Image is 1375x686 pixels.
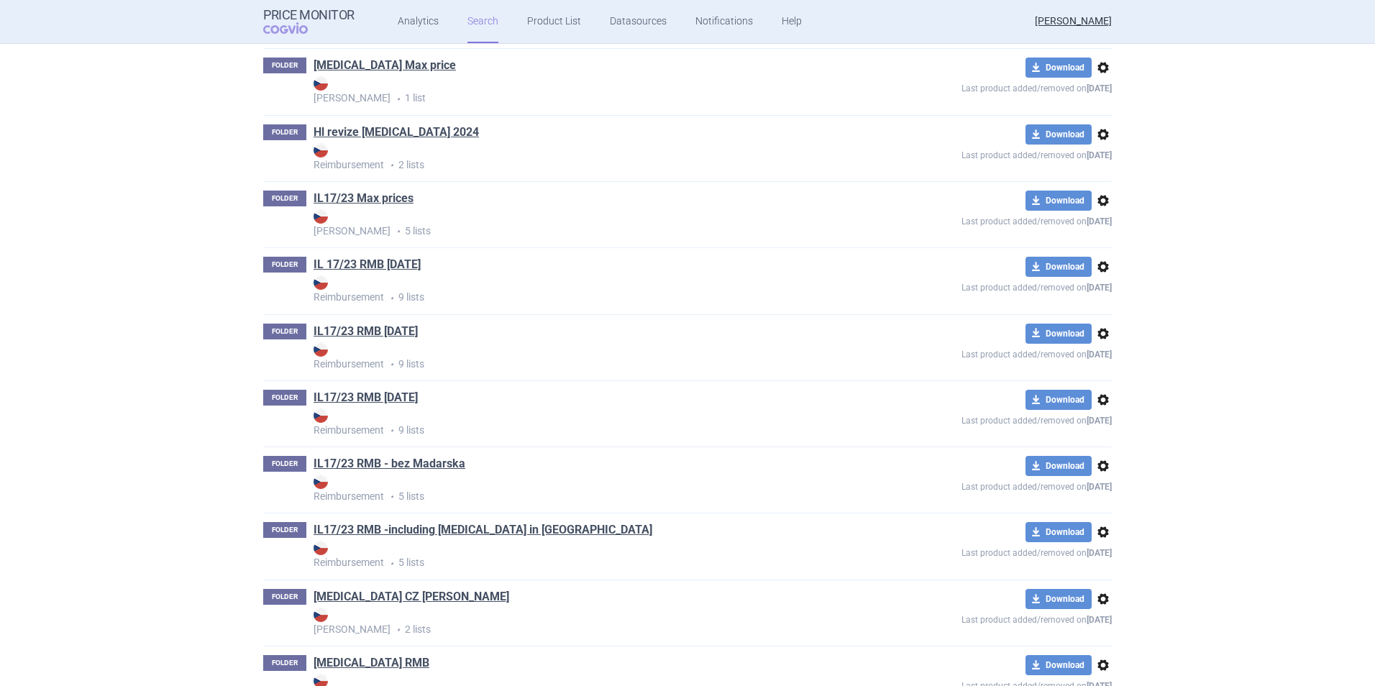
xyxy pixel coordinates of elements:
strong: [DATE] [1087,548,1112,558]
strong: [DATE] [1087,482,1112,492]
h1: IL 17/23 RMB 1.10.2024 [314,257,421,275]
a: [MEDICAL_DATA] CZ [PERSON_NAME] [314,589,509,605]
i: • [384,357,398,372]
button: Download [1025,589,1092,609]
p: 9 lists [314,342,857,372]
p: 1 list [314,76,857,106]
p: Last product added/removed on [857,476,1112,494]
a: Hl revize [MEDICAL_DATA] 2024 [314,124,479,140]
strong: [DATE] [1087,416,1112,426]
img: CZ [314,209,328,224]
p: FOLDER [263,324,306,339]
strong: Reimbursement [314,275,857,303]
p: FOLDER [263,257,306,273]
p: 5 lists [314,541,857,570]
img: CZ [314,475,328,489]
a: Price MonitorCOGVIO [263,8,355,35]
i: • [390,623,405,637]
p: FOLDER [263,589,306,605]
h1: IL17/23 RMB -including Tremfya in HUngary [314,522,652,541]
h1: IL17/23 RMB 20.4.2023 [314,324,418,342]
i: • [390,92,405,106]
p: 2 lists [314,143,857,173]
h1: IL17/23 Max prices [314,191,414,209]
p: FOLDER [263,655,306,671]
p: 5 lists [314,209,857,239]
p: Last product added/removed on [857,277,1112,295]
img: CZ [314,342,328,357]
p: FOLDER [263,390,306,406]
h1: IL17/23 RMB - bez Madarska [314,456,465,475]
p: 2 lists [314,608,857,637]
img: CZ [314,608,328,622]
strong: [DATE] [1087,349,1112,360]
button: Download [1025,58,1092,78]
strong: [PERSON_NAME] [314,76,857,104]
i: • [384,490,398,504]
strong: [DATE] [1087,615,1112,625]
strong: [PERSON_NAME] [314,608,857,635]
button: Download [1025,324,1092,344]
strong: Reimbursement [314,541,857,568]
strong: Reimbursement [314,342,857,370]
button: Download [1025,522,1092,542]
a: IL17/23 RMB [DATE] [314,324,418,339]
strong: [DATE] [1087,216,1112,227]
img: CZ [314,541,328,555]
button: Download [1025,655,1092,675]
p: Last product added/removed on [857,344,1112,362]
strong: [DATE] [1087,150,1112,160]
p: FOLDER [263,124,306,140]
button: Download [1025,191,1092,211]
strong: [DATE] [1087,83,1112,93]
img: CZ [314,275,328,290]
a: [MEDICAL_DATA] Max price [314,58,456,73]
button: Download [1025,456,1092,476]
img: CZ [314,143,328,157]
p: Last product added/removed on [857,609,1112,627]
a: IL17/23 Max prices [314,191,414,206]
h1: Hl revize Kesimpta 2024 [314,124,479,143]
p: Last product added/removed on [857,78,1112,96]
button: Download [1025,257,1092,277]
p: 5 lists [314,475,857,504]
p: FOLDER [263,456,306,472]
button: Download [1025,124,1092,145]
span: COGVIO [263,22,328,34]
p: FOLDER [263,191,306,206]
strong: Price Monitor [263,8,355,22]
a: IL17/23 RMB - bez Madarska [314,456,465,472]
i: • [390,224,405,239]
i: • [384,158,398,173]
a: IL17/23 RMB [DATE] [314,390,418,406]
p: Last product added/removed on [857,145,1112,163]
h1: Galvus Max price [314,58,456,76]
strong: [DATE] [1087,283,1112,293]
i: • [384,291,398,306]
p: Last product added/removed on [857,211,1112,229]
p: Last product added/removed on [857,542,1112,560]
img: CZ [314,408,328,423]
i: • [384,424,398,438]
h1: Ilaris RMB [314,655,429,674]
p: FOLDER [263,58,306,73]
h1: IL17/23 RMB 9.3.2024 [314,390,418,408]
strong: [PERSON_NAME] [314,209,857,237]
strong: Reimbursement [314,475,857,502]
h1: Ilaris CZ Max Price [314,589,509,608]
a: IL 17/23 RMB [DATE] [314,257,421,273]
strong: Reimbursement [314,143,857,170]
p: FOLDER [263,522,306,538]
p: 9 lists [314,408,857,438]
button: Download [1025,390,1092,410]
p: 9 lists [314,275,857,305]
p: Last product added/removed on [857,410,1112,428]
img: CZ [314,76,328,91]
a: IL17/23 RMB -including [MEDICAL_DATA] in [GEOGRAPHIC_DATA] [314,522,652,538]
a: [MEDICAL_DATA] RMB [314,655,429,671]
strong: Reimbursement [314,408,857,436]
i: • [384,557,398,571]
